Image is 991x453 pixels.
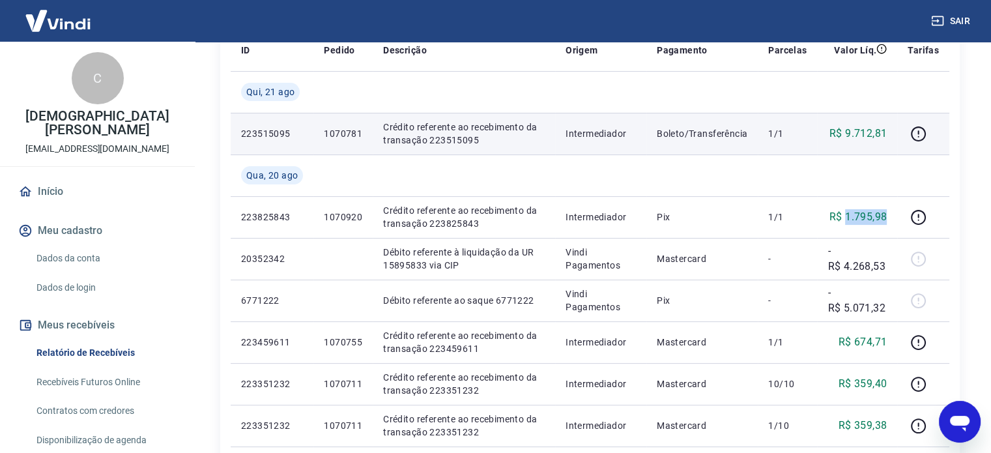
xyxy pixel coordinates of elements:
p: Débito referente ao saque 6771222 [383,294,545,307]
button: Meu cadastro [16,216,179,245]
p: ID [241,44,250,57]
a: Contratos com credores [31,398,179,424]
p: Vindi Pagamentos [566,246,636,272]
p: -R$ 4.268,53 [827,243,887,274]
p: 223351232 [241,377,303,390]
p: 10/10 [768,377,807,390]
p: Crédito referente ao recebimento da transação 223515095 [383,121,545,147]
p: 223351232 [241,419,303,432]
p: Descrição [383,44,427,57]
p: R$ 1.795,98 [829,209,887,225]
span: Qui, 21 ago [246,85,294,98]
p: 1070711 [324,419,362,432]
p: R$ 359,38 [839,418,887,433]
iframe: Botão para abrir a janela de mensagens [939,401,981,443]
p: Intermediador [566,377,636,390]
p: 1/1 [768,211,807,224]
p: Tarifas [908,44,939,57]
div: C [72,52,124,104]
p: [EMAIL_ADDRESS][DOMAIN_NAME] [25,142,169,156]
p: 223825843 [241,211,303,224]
p: Mastercard [657,419,747,432]
p: Pix [657,294,747,307]
p: - [768,294,807,307]
p: Pedido [324,44,354,57]
p: 1/10 [768,419,807,432]
p: Origem [566,44,597,57]
p: R$ 359,40 [839,376,887,392]
button: Sair [928,9,975,33]
p: 1070755 [324,336,362,349]
p: Vindi Pagamentos [566,287,636,314]
p: -R$ 5.071,32 [827,285,887,316]
a: Relatório de Recebíveis [31,340,179,366]
p: Intermediador [566,211,636,224]
p: Intermediador [566,419,636,432]
p: R$ 674,71 [839,334,887,350]
p: Crédito referente ao recebimento da transação 223459611 [383,329,545,355]
p: Mastercard [657,336,747,349]
p: Crédito referente ao recebimento da transação 223351232 [383,413,545,439]
p: Mastercard [657,252,747,265]
p: Pix [657,211,747,224]
p: Intermediador [566,127,636,140]
p: 1070711 [324,377,362,390]
p: Pagamento [657,44,708,57]
p: Valor Líq. [834,44,876,57]
p: Intermediador [566,336,636,349]
p: Crédito referente ao recebimento da transação 223351232 [383,371,545,397]
p: 223515095 [241,127,303,140]
p: 223459611 [241,336,303,349]
p: 6771222 [241,294,303,307]
p: 1/1 [768,127,807,140]
p: 20352342 [241,252,303,265]
p: R$ 9.712,81 [829,126,887,141]
img: Vindi [16,1,100,40]
p: Mastercard [657,377,747,390]
button: Meus recebíveis [16,311,179,340]
p: Boleto/Transferência [657,127,747,140]
p: Débito referente à liquidação da UR 15895833 via CIP [383,246,545,272]
p: 1070920 [324,211,362,224]
a: Início [16,177,179,206]
p: Parcelas [768,44,807,57]
a: Recebíveis Futuros Online [31,369,179,396]
span: Qua, 20 ago [246,169,298,182]
p: [DEMOGRAPHIC_DATA][PERSON_NAME] [10,110,184,137]
p: Crédito referente ao recebimento da transação 223825843 [383,204,545,230]
p: 1070781 [324,127,362,140]
p: - [768,252,807,265]
a: Dados da conta [31,245,179,272]
p: 1/1 [768,336,807,349]
a: Dados de login [31,274,179,301]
